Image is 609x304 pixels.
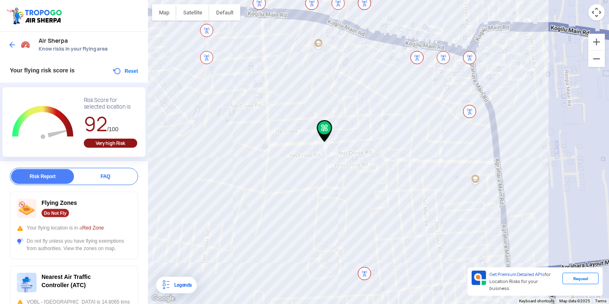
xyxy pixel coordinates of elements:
img: ic_arrow_back_blue.svg [8,41,16,49]
img: ic_atc.svg [17,273,37,292]
span: Red Zone [82,225,104,231]
span: Flying Zones [42,200,77,206]
div: Your flying location is in a [17,224,131,232]
g: Chart [9,97,77,149]
img: ic_tgdronemaps.svg [6,6,65,25]
div: for Location Risks for your business. [486,271,563,292]
img: ic_nofly.svg [17,199,37,218]
a: Terms [595,299,607,303]
div: Do Not Fly [42,209,69,217]
button: Reset [112,66,138,76]
div: Risk Score for selected location is [84,97,137,110]
img: Legends [161,280,171,290]
span: Get Premium Detailed APIs [489,272,544,277]
span: Your flying risk score is [10,67,75,74]
div: Risk Report [11,169,74,184]
div: Request [563,273,599,284]
img: Premium APIs [472,271,486,285]
div: Legends [171,280,192,290]
span: Air Sherpa [39,37,140,44]
img: Google [150,293,177,304]
span: 92 [84,111,107,137]
button: Show satellite imagery [176,4,209,21]
span: Nearest Air Traffic Controller (ATC) [42,274,91,288]
button: Zoom in [588,34,605,50]
a: Open this area in Google Maps (opens a new window) [150,293,177,304]
div: FAQ [74,169,137,184]
div: Very high Risk [84,139,137,148]
span: Know risks in your flying area [39,46,140,52]
button: Map camera controls [588,4,605,21]
button: Show street map [152,4,176,21]
img: Risk Scores [21,39,30,49]
button: Keyboard shortcuts [519,298,554,304]
span: Map data ©2025 [559,299,590,303]
span: /100 [107,126,118,132]
div: Do not fly unless you have flying exemptions from authorities. View the zones on map. [17,237,131,252]
button: Zoom out [588,51,605,67]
